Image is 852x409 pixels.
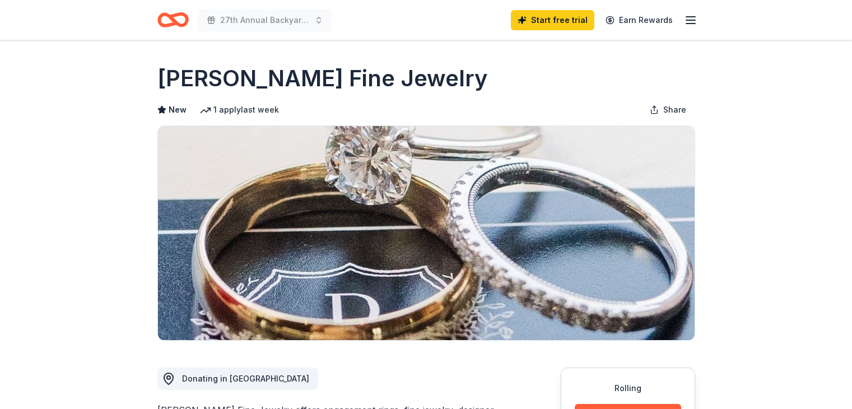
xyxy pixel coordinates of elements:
[198,9,332,31] button: 27th Annual Backyard BBQ
[158,126,695,340] img: Image for Bailey's Fine Jewelry
[575,382,681,395] div: Rolling
[599,10,679,30] a: Earn Rewards
[641,99,695,121] button: Share
[157,63,488,94] h1: [PERSON_NAME] Fine Jewelry
[157,7,189,33] a: Home
[200,103,279,117] div: 1 apply last week
[169,103,187,117] span: New
[182,374,309,383] span: Donating in [GEOGRAPHIC_DATA]
[663,103,686,117] span: Share
[220,13,310,27] span: 27th Annual Backyard BBQ
[511,10,594,30] a: Start free trial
